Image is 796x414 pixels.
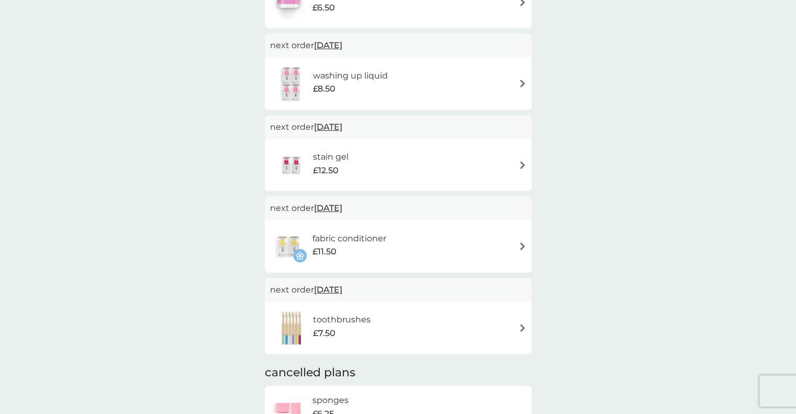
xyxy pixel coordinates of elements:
[270,65,313,102] img: washing up liquid
[270,202,526,215] p: next order
[313,82,335,96] span: £8.50
[314,35,342,55] span: [DATE]
[313,69,388,83] h6: washing up liquid
[270,228,307,265] img: fabric conditioner
[312,1,335,15] span: £6.50
[270,120,526,134] p: next order
[312,394,422,407] h6: sponges
[519,242,526,250] img: arrow right
[519,161,526,169] img: arrow right
[314,117,342,137] span: [DATE]
[270,39,526,52] p: next order
[270,310,313,346] img: toothbrushes
[314,198,342,218] span: [DATE]
[313,313,371,327] h6: toothbrushes
[313,150,349,164] h6: stain gel
[270,283,526,297] p: next order
[270,147,313,183] img: stain gel
[314,279,342,300] span: [DATE]
[519,80,526,87] img: arrow right
[312,232,386,245] h6: fabric conditioner
[265,365,532,381] h2: cancelled plans
[313,164,339,177] span: £12.50
[312,245,337,259] span: £11.50
[519,324,526,332] img: arrow right
[313,327,335,340] span: £7.50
